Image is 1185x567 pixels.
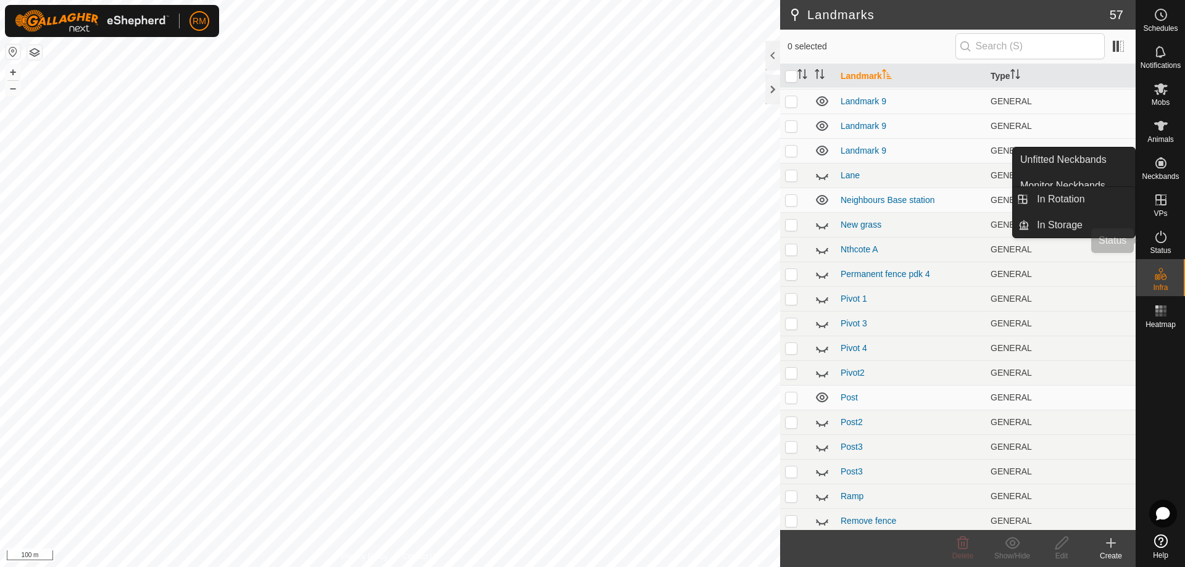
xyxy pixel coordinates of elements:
button: – [6,81,20,96]
a: In Storage [1029,213,1135,238]
a: Landmark 9 [841,121,886,131]
a: Post2 [841,417,863,427]
a: New grass [841,220,881,230]
a: Ramp [841,491,863,501]
span: 0 selected [788,40,955,53]
a: Neighbours Base station [841,195,935,205]
a: In Rotation [1029,187,1135,212]
span: GENERAL [991,343,1032,353]
div: Edit [1037,550,1086,561]
a: Landmark 9 [841,96,886,106]
span: GENERAL [991,244,1032,254]
a: Monitor Neckbands [1013,173,1135,198]
span: Infra [1153,284,1168,291]
span: GENERAL [991,392,1032,402]
span: Neckbands [1142,173,1179,180]
span: GENERAL [991,195,1032,205]
button: Reset Map [6,44,20,59]
span: GENERAL [991,121,1032,131]
span: VPs [1154,210,1167,217]
a: Nthcote A [841,244,878,254]
input: Search (S) [955,33,1105,59]
span: GENERAL [991,318,1032,328]
p-sorticon: Activate to sort [797,71,807,81]
span: GENERAL [991,442,1032,452]
span: GENERAL [991,220,1032,230]
span: GENERAL [991,269,1032,279]
img: Gallagher Logo [15,10,169,32]
span: GENERAL [991,294,1032,304]
span: GENERAL [991,170,1032,180]
p-sorticon: Activate to sort [815,71,825,81]
button: + [6,65,20,80]
span: GENERAL [991,466,1032,476]
p-sorticon: Activate to sort [882,71,892,81]
div: Show/Hide [987,550,1037,561]
span: Status [1150,247,1171,254]
span: Unfitted Neckbands [1020,152,1107,167]
span: Schedules [1143,25,1178,32]
a: Landmark 9 [841,146,886,155]
span: Animals [1147,136,1174,143]
a: Lane [841,170,860,180]
span: Mobs [1152,99,1170,106]
div: Create [1086,550,1136,561]
span: Monitor Neckbands [1020,178,1105,193]
span: Delete [952,552,974,560]
span: Help [1153,552,1168,559]
a: Permanent fence pdk 4 [841,269,930,279]
li: In Rotation [1013,187,1135,212]
span: Heatmap [1145,321,1176,328]
span: Notifications [1141,62,1181,69]
button: Map Layers [27,45,42,60]
a: Pivot 4 [841,343,867,353]
span: GENERAL [991,491,1032,501]
a: Pivot 1 [841,294,867,304]
li: In Storage [1013,213,1135,238]
a: Pivot2 [841,368,865,378]
p-sorticon: Activate to sort [1010,71,1020,81]
span: GENERAL [991,417,1032,427]
span: GENERAL [991,146,1032,155]
a: Pivot 3 [841,318,867,328]
a: Post [841,392,858,402]
a: Help [1136,529,1185,564]
a: Remove fence [841,516,896,526]
span: In Rotation [1037,192,1084,207]
a: Unfitted Neckbands [1013,147,1135,172]
span: In Storage [1037,218,1083,233]
span: GENERAL [991,516,1032,526]
span: 57 [1110,6,1123,24]
a: Post3 [841,466,863,476]
a: Contact Us [402,551,439,562]
span: GENERAL [991,96,1032,106]
span: RM [193,15,206,28]
a: Post3 [841,442,863,452]
th: Landmark [836,64,986,88]
h2: Landmarks [788,7,1110,22]
span: GENERAL [991,368,1032,378]
th: Type [986,64,1136,88]
a: Privacy Policy [341,551,388,562]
